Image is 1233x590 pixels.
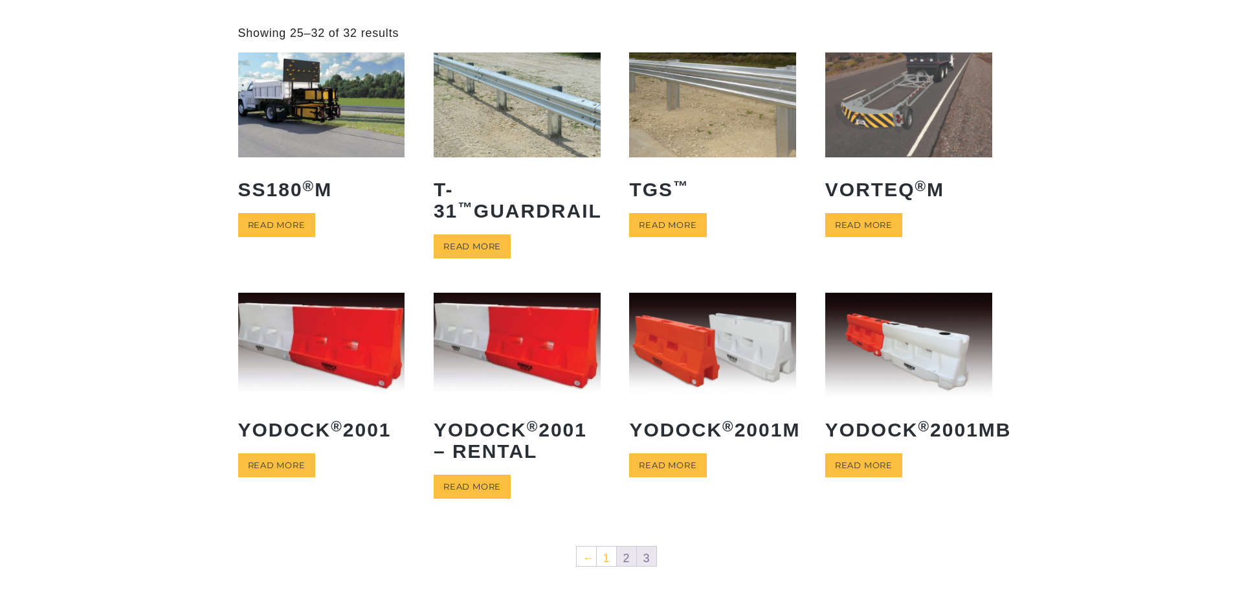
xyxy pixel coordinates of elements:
[238,453,315,477] a: Read more about “Yodock® 2001”
[915,178,928,194] sup: ®
[238,213,315,237] a: Read more about “SS180® M”
[434,169,601,231] h2: T-31 Guardrail
[238,26,399,41] p: Showing 25–32 of 32 results
[629,169,796,210] h2: TGS
[238,293,405,397] img: Yodock 2001 Water Filled Barrier and Barricade
[629,453,706,477] a: Read more about “Yodock® 2001M”
[238,169,405,210] h2: SS180 M
[637,547,656,566] span: 3
[577,547,596,566] a: ←
[825,169,992,210] h2: VORTEQ M
[434,234,511,258] a: Read more about “T-31™ Guardrail”
[825,213,902,237] a: Read more about “VORTEQ® M”
[597,547,616,566] a: 1
[825,453,902,477] a: Read more about “Yodock® 2001MB”
[238,409,405,450] h2: Yodock 2001
[629,213,706,237] a: Read more about “TGS™”
[303,178,315,194] sup: ®
[238,52,405,209] a: SS180®M
[722,418,735,435] sup: ®
[825,52,992,209] a: VORTEQ®M
[825,409,992,450] h2: Yodock 2001MB
[434,52,601,231] a: T-31™Guardrail
[825,293,992,449] a: Yodock®2001MB
[434,409,601,471] h2: Yodock 2001 – Rental
[527,418,539,435] sup: ®
[629,409,796,450] h2: Yodock 2001M
[458,199,474,216] sup: ™
[238,545,995,571] nav: Product Pagination
[331,418,343,435] sup: ®
[918,418,931,435] sup: ®
[673,178,689,194] sup: ™
[617,547,636,566] a: 2
[629,293,796,449] a: Yodock®2001M
[238,293,405,449] a: Yodock®2001
[434,475,511,499] a: Read more about “Yodock® 2001 - Rental”
[434,293,601,471] a: Yodock®2001 – Rental
[629,52,796,209] a: TGS™
[434,293,601,397] img: Yodock 2001 Water Filled Barrier and Barricade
